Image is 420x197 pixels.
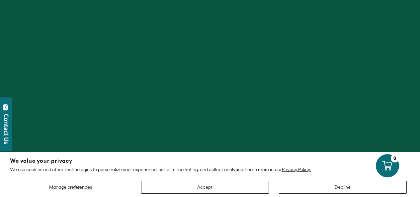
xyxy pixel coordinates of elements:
button: Accept [141,181,269,194]
div: 0 [391,154,399,162]
div: Contact Us [3,114,10,144]
button: Manage preferences [10,181,131,194]
span: Manage preferences [49,184,92,190]
a: Privacy Policy. [282,167,311,172]
button: Decline [279,181,407,194]
h2: We value your privacy [10,158,410,164]
p: We use cookies and other technologies to personalize your experience, perform marketing, and coll... [10,166,410,172]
